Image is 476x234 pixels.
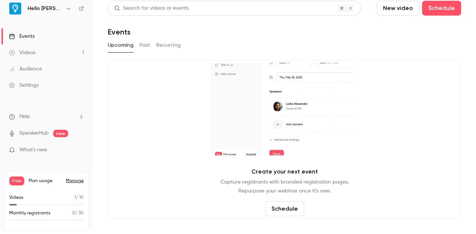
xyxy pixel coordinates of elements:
[66,178,84,184] a: Manage
[422,1,461,16] button: Schedule
[19,113,30,121] span: Help
[9,3,21,14] img: Hello Watt
[9,65,42,73] div: Audience
[29,178,61,184] span: Plan usage
[114,4,189,12] div: Search for videos or events
[74,195,76,200] span: 1
[72,210,84,217] p: / 30
[9,113,84,121] li: help-dropdown-opener
[9,177,24,185] span: Free
[53,130,68,137] span: new
[251,167,318,176] p: Create your next event
[9,33,35,40] div: Events
[9,194,23,201] p: Videos
[377,1,419,16] button: New video
[19,129,49,137] a: SpeakerHub
[75,147,84,154] iframe: Noticeable Trigger
[156,39,181,51] button: Recurring
[9,210,51,217] p: Monthly registrants
[108,39,134,51] button: Upcoming
[19,146,47,154] span: What's new
[221,178,349,195] p: Capture registrants with branded registration pages. Repurpose your webinar once it's over.
[139,39,150,51] button: Past
[9,49,35,56] div: Videos
[265,201,304,216] button: Schedule
[72,211,75,215] span: 0
[28,5,62,12] h6: Hello [PERSON_NAME]
[9,82,39,89] div: Settings
[74,194,84,201] p: / 10
[108,27,131,36] h1: Events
